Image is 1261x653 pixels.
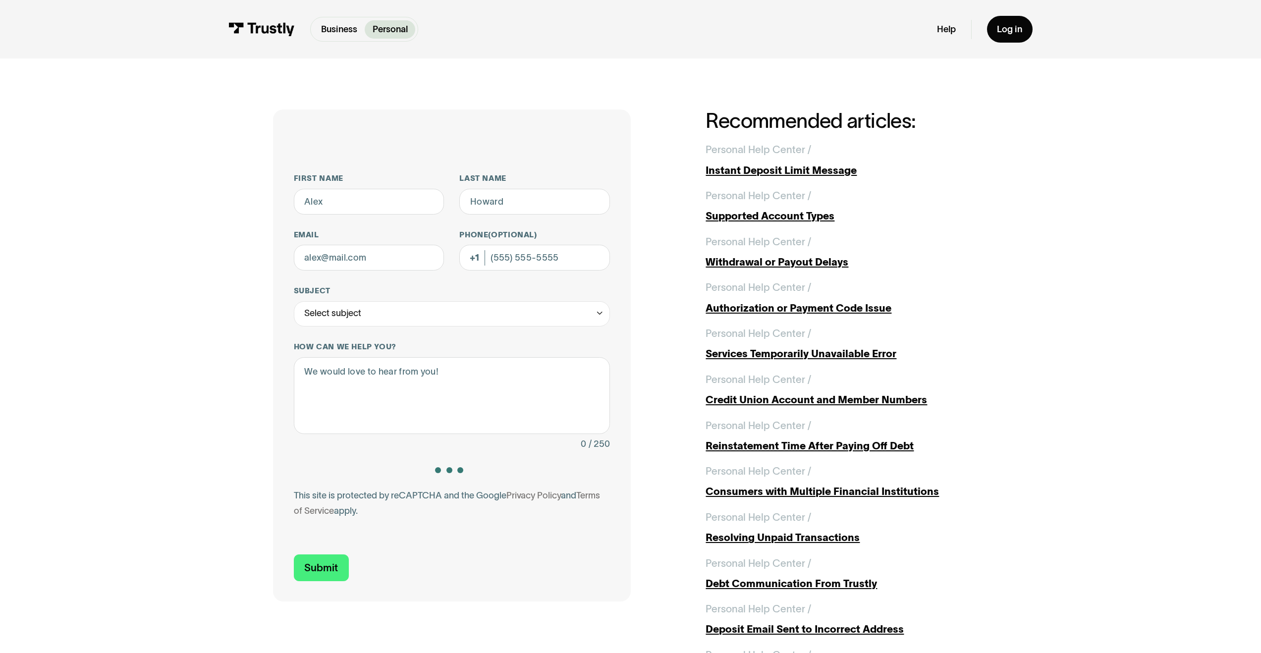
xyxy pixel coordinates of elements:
[294,230,444,240] label: Email
[706,418,987,454] a: Personal Help Center /Reinstatement Time After Paying Off Debt
[706,142,811,158] div: Personal Help Center /
[459,245,610,271] input: (555) 555-5555
[937,24,956,35] a: Help
[706,601,987,637] a: Personal Help Center /Deposit Email Sent to Incorrect Address
[459,230,610,240] label: Phone
[706,255,987,270] div: Withdrawal or Payout Delays
[294,173,444,184] label: First name
[506,490,561,500] a: Privacy Policy
[706,418,811,434] div: Personal Help Center /
[706,464,811,479] div: Personal Help Center /
[706,346,987,362] div: Services Temporarily Unavailable Error
[987,16,1033,43] a: Log in
[706,372,987,408] a: Personal Help Center /Credit Union Account and Member Numbers
[706,556,811,571] div: Personal Help Center /
[706,188,811,204] div: Personal Help Center /
[365,20,415,39] a: Personal
[706,280,987,316] a: Personal Help Center /Authorization or Payment Code Issue
[373,23,408,36] p: Personal
[706,601,811,617] div: Personal Help Center /
[706,530,987,545] div: Resolving Unpaid Transactions
[294,245,444,271] input: alex@mail.com
[321,23,357,36] p: Business
[581,436,586,452] div: 0
[706,326,811,341] div: Personal Help Center /
[706,234,811,250] div: Personal Help Center /
[294,189,444,215] input: Alex
[706,510,987,545] a: Personal Help Center /Resolving Unpaid Transactions
[304,306,361,321] div: Select subject
[706,464,987,499] a: Personal Help Center /Consumers with Multiple Financial Institutions
[294,286,610,296] label: Subject
[706,163,987,178] div: Instant Deposit Limit Message
[706,392,987,408] div: Credit Union Account and Member Numbers
[488,230,537,239] span: (Optional)
[706,209,987,224] div: Supported Account Types
[228,22,295,36] img: Trustly Logo
[294,488,610,519] div: This site is protected by reCAPTCHA and the Google and apply.
[706,372,811,387] div: Personal Help Center /
[706,234,987,270] a: Personal Help Center /Withdrawal or Payout Delays
[313,20,365,39] a: Business
[706,280,811,295] div: Personal Help Center /
[706,556,987,592] a: Personal Help Center /Debt Communication From Trustly
[294,554,349,581] input: Submit
[706,576,987,592] div: Debt Communication From Trustly
[706,188,987,224] a: Personal Help Center /Supported Account Types
[294,342,610,352] label: How can we help you?
[459,173,610,184] label: Last name
[589,436,610,452] div: / 250
[706,109,987,132] h2: Recommended articles:
[706,142,987,178] a: Personal Help Center /Instant Deposit Limit Message
[706,438,987,454] div: Reinstatement Time After Paying Off Debt
[997,24,1022,35] div: Log in
[706,301,987,316] div: Authorization or Payment Code Issue
[459,189,610,215] input: Howard
[706,326,987,362] a: Personal Help Center /Services Temporarily Unavailable Error
[706,622,987,637] div: Deposit Email Sent to Incorrect Address
[706,484,987,499] div: Consumers with Multiple Financial Institutions
[706,510,811,525] div: Personal Help Center /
